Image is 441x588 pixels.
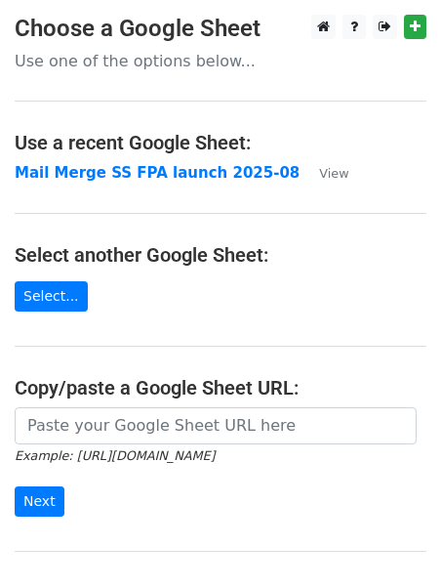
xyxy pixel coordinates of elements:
input: Next [15,486,64,517]
a: Mail Merge SS FPA launch 2025-08 [15,164,300,182]
input: Paste your Google Sheet URL here [15,407,417,444]
a: Select... [15,281,88,312]
small: View [319,166,348,181]
h4: Copy/paste a Google Sheet URL: [15,376,426,399]
p: Use one of the options below... [15,51,426,71]
a: View [300,164,348,182]
h3: Choose a Google Sheet [15,15,426,43]
small: Example: [URL][DOMAIN_NAME] [15,448,215,463]
h4: Use a recent Google Sheet: [15,131,426,154]
h4: Select another Google Sheet: [15,243,426,267]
